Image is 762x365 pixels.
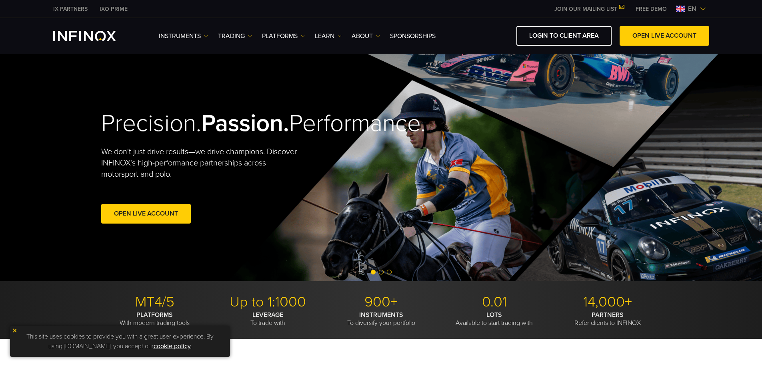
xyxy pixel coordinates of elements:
p: We don't just drive results—we drive champions. Discover INFINOX’s high-performance partnerships ... [101,146,303,180]
p: Up to 1:1000 [214,293,322,311]
p: 14,000+ [554,293,661,311]
a: Learn [315,31,342,41]
p: MT4/5 [101,293,208,311]
a: INFINOX [47,5,94,13]
a: cookie policy [154,342,191,350]
a: INFINOX [94,5,134,13]
a: LOGIN TO CLIENT AREA [516,26,612,46]
p: Refer clients to INFINOX [554,311,661,327]
a: SPONSORSHIPS [390,31,436,41]
p: To diversify your portfolio [328,311,435,327]
a: JOIN OUR MAILING LIST [548,6,630,12]
p: Available to start trading with [441,311,548,327]
strong: Passion. [201,109,289,138]
a: OPEN LIVE ACCOUNT [620,26,709,46]
strong: INSTRUMENTS [359,311,403,319]
h2: Precision. Performance. [101,109,353,138]
strong: LEVERAGE [252,311,283,319]
p: 0.01 [441,293,548,311]
span: Go to slide 1 [371,270,376,274]
a: PLATFORMS [262,31,305,41]
p: This site uses cookies to provide you with a great user experience. By using [DOMAIN_NAME], you a... [14,330,226,353]
a: TRADING [218,31,252,41]
p: 900+ [328,293,435,311]
span: Go to slide 3 [387,270,392,274]
strong: PLATFORMS [136,311,173,319]
strong: PARTNERS [592,311,624,319]
span: Go to slide 2 [379,270,384,274]
a: Open Live Account [101,204,191,224]
span: en [685,4,700,14]
strong: LOTS [486,311,502,319]
img: yellow close icon [12,328,18,333]
p: With modern trading tools [101,311,208,327]
a: INFINOX MENU [630,5,673,13]
p: To trade with [214,311,322,327]
a: INFINOX Logo [53,31,135,41]
a: Instruments [159,31,208,41]
a: ABOUT [352,31,380,41]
